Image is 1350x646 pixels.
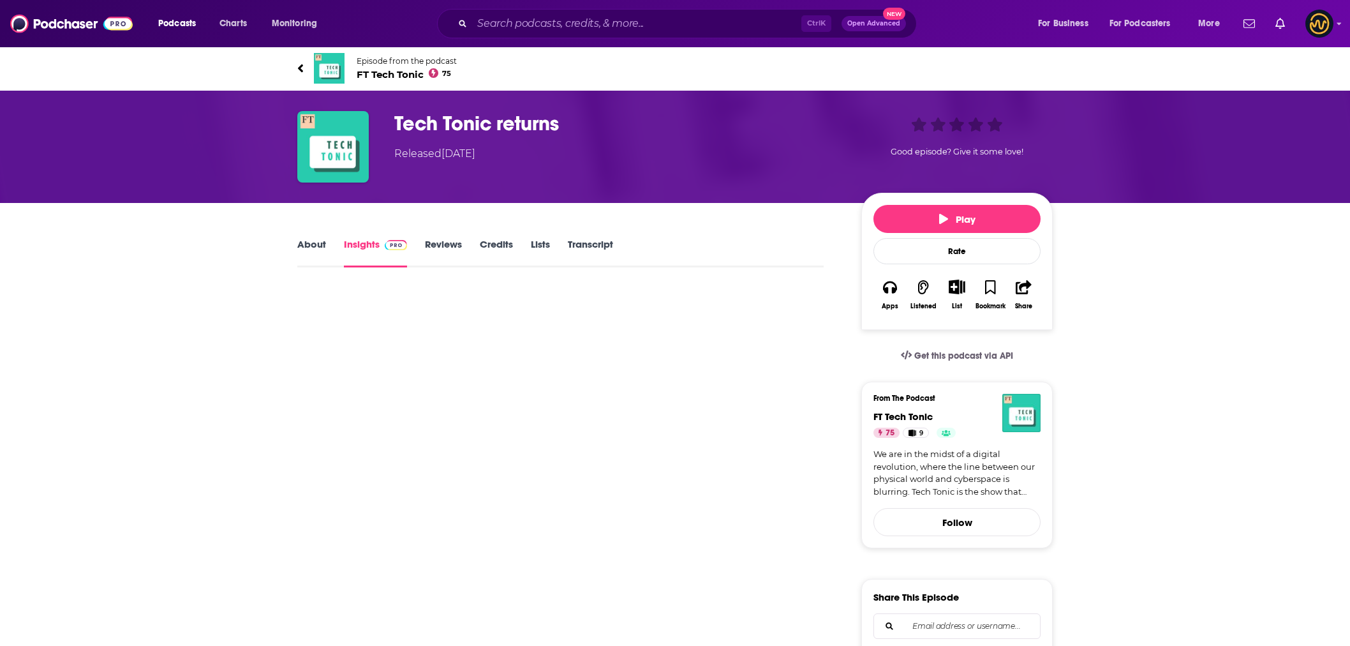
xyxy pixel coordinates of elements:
span: Podcasts [158,15,196,33]
img: FT Tech Tonic [314,53,345,84]
div: Search followers [873,613,1041,639]
div: Bookmark [975,303,1005,310]
span: 9 [919,427,923,440]
button: Play [873,205,1041,233]
span: Play [939,213,975,225]
button: Share [1007,271,1041,318]
button: Show profile menu [1305,10,1333,38]
div: Search podcasts, credits, & more... [449,9,929,38]
span: FT Tech Tonic [357,68,457,80]
div: Show More ButtonList [940,271,974,318]
h3: Share This Episode [873,591,959,603]
a: Credits [480,238,513,267]
a: 9 [903,428,929,438]
span: For Business [1038,15,1088,33]
input: Search podcasts, credits, & more... [472,13,801,34]
button: open menu [1101,13,1189,34]
img: Podchaser Pro [385,240,407,250]
span: Episode from the podcast [357,56,457,66]
img: FT Tech Tonic [1002,394,1041,432]
span: Ctrl K [801,15,831,32]
h3: Tech Tonic returns [394,111,841,136]
span: More [1198,15,1220,33]
button: Listened [907,271,940,318]
span: For Podcasters [1109,15,1171,33]
span: Good episode? Give it some love! [891,147,1023,156]
button: Show More Button [944,280,970,294]
button: Apps [873,271,907,318]
a: We are in the midst of a digital revolution, where the line between our physical world and cybers... [873,448,1041,498]
div: List [952,302,962,310]
span: New [883,8,906,20]
a: Transcript [568,238,613,267]
span: Charts [219,15,247,33]
a: About [297,238,326,267]
a: FT Tech TonicEpisode from the podcastFT Tech Tonic75 [297,53,1053,84]
div: Listened [910,303,937,310]
a: FT Tech Tonic [873,410,933,423]
img: User Profile [1305,10,1333,38]
span: Get this podcast via API [914,350,1013,361]
img: Tech Tonic returns [297,111,369,183]
a: Get this podcast via API [891,340,1023,372]
span: Open Advanced [847,20,900,27]
a: InsightsPodchaser Pro [344,238,407,267]
h3: From The Podcast [873,394,1030,403]
input: Email address or username... [884,614,1030,638]
a: Charts [211,13,255,34]
div: Apps [882,303,898,310]
span: 75 [442,71,451,77]
button: Bookmark [974,271,1007,318]
a: Show notifications dropdown [1270,13,1290,34]
a: 75 [873,428,900,438]
button: open menu [1189,13,1236,34]
span: Logged in as LowerStreet [1305,10,1333,38]
button: open menu [263,13,334,34]
div: Share [1015,303,1032,310]
button: Follow [873,508,1041,536]
span: Monitoring [272,15,317,33]
div: Released [DATE] [394,146,475,161]
div: Rate [873,238,1041,264]
span: 75 [886,427,894,440]
a: Reviews [425,238,462,267]
a: Show notifications dropdown [1238,13,1260,34]
button: open menu [1029,13,1104,34]
img: Podchaser - Follow, Share and Rate Podcasts [10,11,133,36]
button: Open AdvancedNew [842,16,906,31]
a: Lists [531,238,550,267]
button: open menu [149,13,212,34]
